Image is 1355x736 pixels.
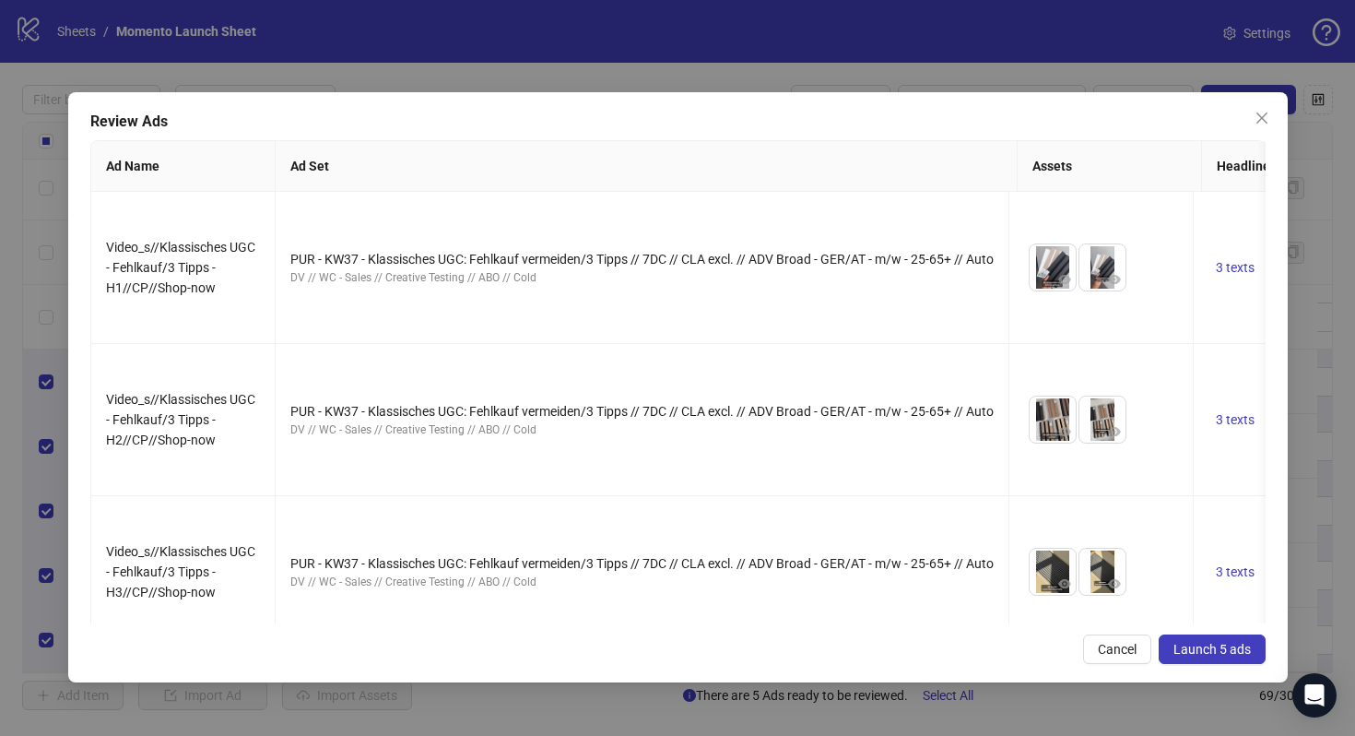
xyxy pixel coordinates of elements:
[1216,260,1255,275] span: 3 texts
[1098,642,1137,657] span: Cancel
[290,553,994,574] div: PUR - KW37 - Klassisches UGC: Fehlkauf vermeiden/3 Tipps // 7DC // CLA excl. // ADV Broad - GER/A...
[1030,549,1076,595] img: Asset 1
[106,392,255,447] span: Video_s//Klassisches UGC - Fehlkauf/3 Tipps - H2//CP//Shop-now
[290,269,994,287] div: DV // WC - Sales // Creative Testing // ABO // Cold
[106,544,255,599] span: Video_s//Klassisches UGC - Fehlkauf/3 Tipps - H3//CP//Shop-now
[1208,409,1262,431] button: 3 texts
[1216,564,1255,579] span: 3 texts
[1030,244,1076,291] img: Asset 1
[1018,141,1202,192] th: Assets
[1058,577,1071,590] span: eye
[1079,549,1125,595] img: Asset 2
[1173,642,1251,657] span: Launch 5 ads
[1208,561,1262,583] button: 3 texts
[290,401,994,421] div: PUR - KW37 - Klassisches UGC: Fehlkauf vermeiden/3 Tipps // 7DC // CLA excl. // ADV Broad - GER/A...
[91,141,276,192] th: Ad Name
[1208,256,1262,279] button: 3 texts
[1108,273,1121,286] span: eye
[1079,244,1125,291] img: Asset 2
[1292,673,1337,718] div: Open Intercom Messenger
[1054,421,1076,443] button: Preview
[90,111,1266,133] div: Review Ads
[1054,573,1076,595] button: Preview
[1079,397,1125,443] img: Asset 2
[1255,111,1269,125] span: close
[1159,635,1266,664] button: Launch 5 ads
[1216,412,1255,427] span: 3 texts
[290,421,994,439] div: DV // WC - Sales // Creative Testing // ABO // Cold
[106,240,255,295] span: Video_s//Klassisches UGC - Fehlkauf/3 Tipps - H1//CP//Shop-now
[1030,397,1076,443] img: Asset 1
[276,141,1018,192] th: Ad Set
[1058,273,1071,286] span: eye
[1058,425,1071,438] span: eye
[290,574,994,591] div: DV // WC - Sales // Creative Testing // ABO // Cold
[290,249,994,269] div: PUR - KW37 - Klassisches UGC: Fehlkauf vermeiden/3 Tipps // 7DC // CLA excl. // ADV Broad - GER/A...
[1103,268,1125,291] button: Preview
[1108,577,1121,590] span: eye
[1083,635,1151,664] button: Cancel
[1103,573,1125,595] button: Preview
[1054,268,1076,291] button: Preview
[1108,425,1121,438] span: eye
[1103,421,1125,443] button: Preview
[1247,103,1277,133] button: Close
